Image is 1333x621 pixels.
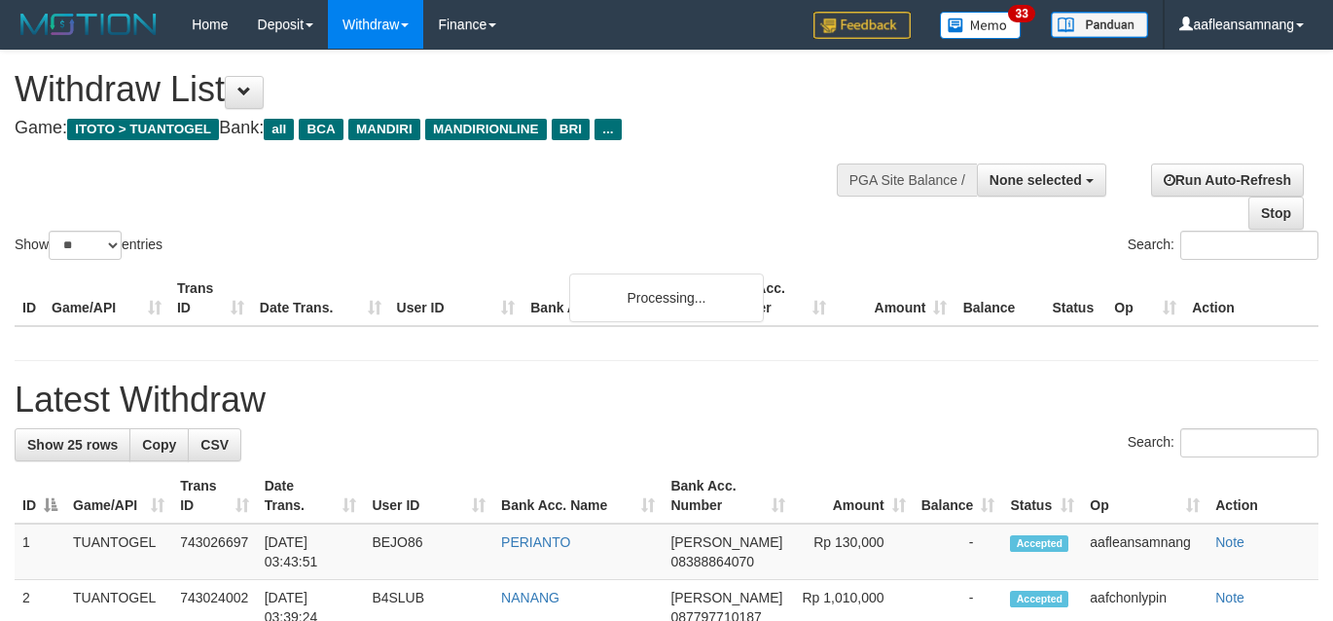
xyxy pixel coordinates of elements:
th: Game/API [44,271,169,326]
span: ITOTO > TUANTOGEL [67,119,219,140]
label: Search: [1128,428,1318,457]
label: Show entries [15,231,162,260]
td: 1 [15,524,65,580]
a: Note [1215,534,1244,550]
span: Copy [142,437,176,453]
img: panduan.png [1051,12,1148,38]
th: Bank Acc. Name: activate to sort column ascending [493,468,663,524]
span: ... [594,119,621,140]
span: None selected [990,172,1082,188]
div: Processing... [569,274,764,322]
img: Button%20Memo.svg [940,12,1022,39]
th: Trans ID: activate to sort column ascending [172,468,257,524]
input: Search: [1180,231,1318,260]
a: Note [1215,590,1244,605]
select: Showentries [49,231,122,260]
a: Show 25 rows [15,428,130,461]
td: BEJO86 [364,524,493,580]
th: Status [1044,271,1106,326]
th: Bank Acc. Number: activate to sort column ascending [663,468,793,524]
th: Op: activate to sort column ascending [1082,468,1207,524]
input: Search: [1180,428,1318,457]
span: [PERSON_NAME] [670,590,782,605]
th: Amount [834,271,955,326]
td: 743026697 [172,524,257,580]
th: Action [1207,468,1318,524]
th: ID: activate to sort column descending [15,468,65,524]
h1: Withdraw List [15,70,869,109]
h4: Game: Bank: [15,119,869,138]
td: - [914,524,1003,580]
span: BRI [552,119,590,140]
th: Trans ID [169,271,252,326]
span: Copy 08388864070 to clipboard [670,554,754,569]
a: NANANG [501,590,559,605]
h1: Latest Withdraw [15,381,1318,420]
th: ID [15,271,44,326]
th: Date Trans. [252,271,389,326]
span: Show 25 rows [27,437,118,453]
a: CSV [188,428,241,461]
td: Rp 130,000 [793,524,913,580]
span: Accepted [1010,535,1068,552]
a: Run Auto-Refresh [1151,164,1304,197]
span: 33 [1008,5,1034,22]
th: Op [1106,271,1184,326]
div: PGA Site Balance / [837,164,977,197]
button: None selected [977,164,1106,197]
th: Action [1184,271,1318,326]
img: Feedback.jpg [813,12,911,39]
th: Amount: activate to sort column ascending [793,468,913,524]
th: Game/API: activate to sort column ascending [65,468,172,524]
th: User ID [389,271,523,326]
th: Date Trans.: activate to sort column ascending [257,468,365,524]
a: Copy [129,428,189,461]
td: TUANTOGEL [65,524,172,580]
td: aafleansamnang [1082,524,1207,580]
th: Bank Acc. Number [712,271,834,326]
span: CSV [200,437,229,453]
a: Stop [1248,197,1304,230]
th: User ID: activate to sort column ascending [364,468,493,524]
span: [PERSON_NAME] [670,534,782,550]
th: Status: activate to sort column ascending [1002,468,1082,524]
span: all [264,119,294,140]
th: Bank Acc. Name [522,271,711,326]
img: MOTION_logo.png [15,10,162,39]
a: PERIANTO [501,534,570,550]
span: BCA [299,119,342,140]
th: Balance: activate to sort column ascending [914,468,1003,524]
span: MANDIRI [348,119,420,140]
th: Balance [955,271,1044,326]
span: MANDIRIONLINE [425,119,547,140]
label: Search: [1128,231,1318,260]
span: Accepted [1010,591,1068,607]
td: [DATE] 03:43:51 [257,524,365,580]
